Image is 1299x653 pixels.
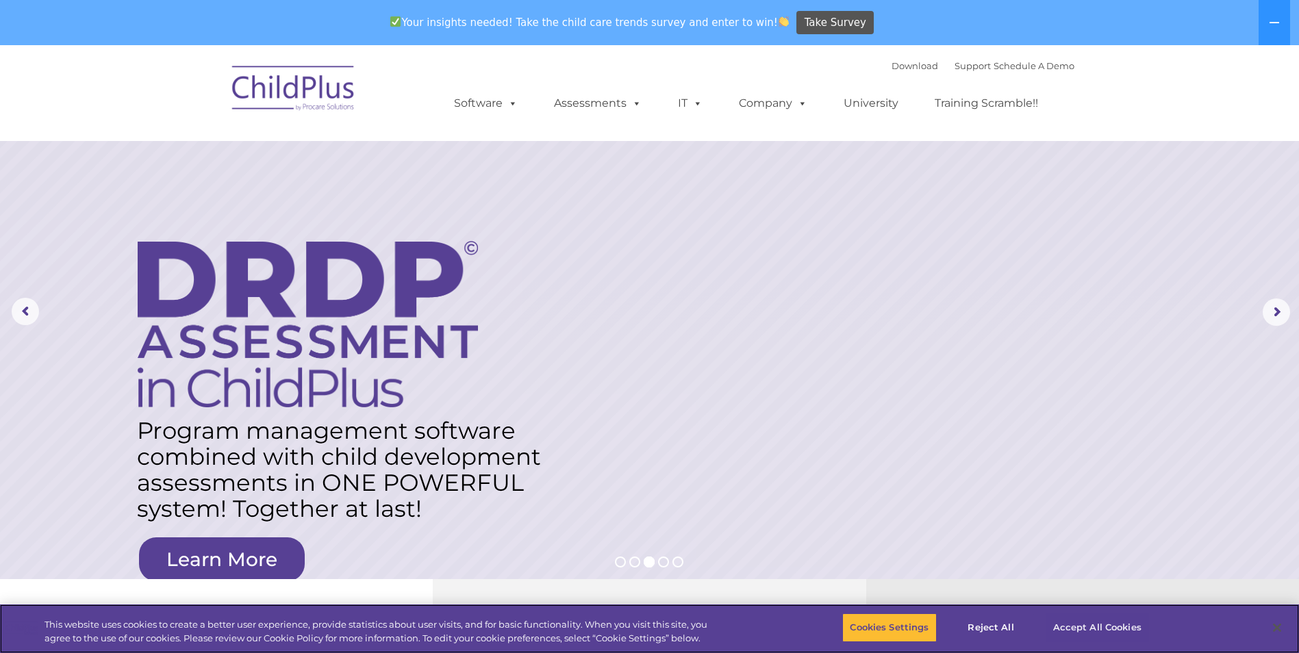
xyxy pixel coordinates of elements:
[190,146,249,157] span: Phone number
[805,11,866,35] span: Take Survey
[842,613,936,642] button: Cookies Settings
[725,90,821,117] a: Company
[540,90,655,117] a: Assessments
[45,618,714,645] div: This website uses cookies to create a better user experience, provide statistics about user visit...
[139,537,305,581] a: Learn More
[921,90,1052,117] a: Training Scramble!!
[892,60,1074,71] font: |
[955,60,991,71] a: Support
[385,9,795,36] span: Your insights needed! Take the child care trends survey and enter to win!
[225,56,362,125] img: ChildPlus by Procare Solutions
[779,16,789,27] img: 👏
[796,11,874,35] a: Take Survey
[1046,613,1149,642] button: Accept All Cookies
[830,90,912,117] a: University
[994,60,1074,71] a: Schedule A Demo
[390,16,401,27] img: ✅
[440,90,531,117] a: Software
[137,418,553,522] rs-layer: Program management software combined with child development assessments in ONE POWERFUL system! T...
[1262,613,1292,643] button: Close
[664,90,716,117] a: IT
[892,60,938,71] a: Download
[190,90,232,101] span: Last name
[948,613,1034,642] button: Reject All
[138,241,478,407] img: DRDP Assessment in ChildPlus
